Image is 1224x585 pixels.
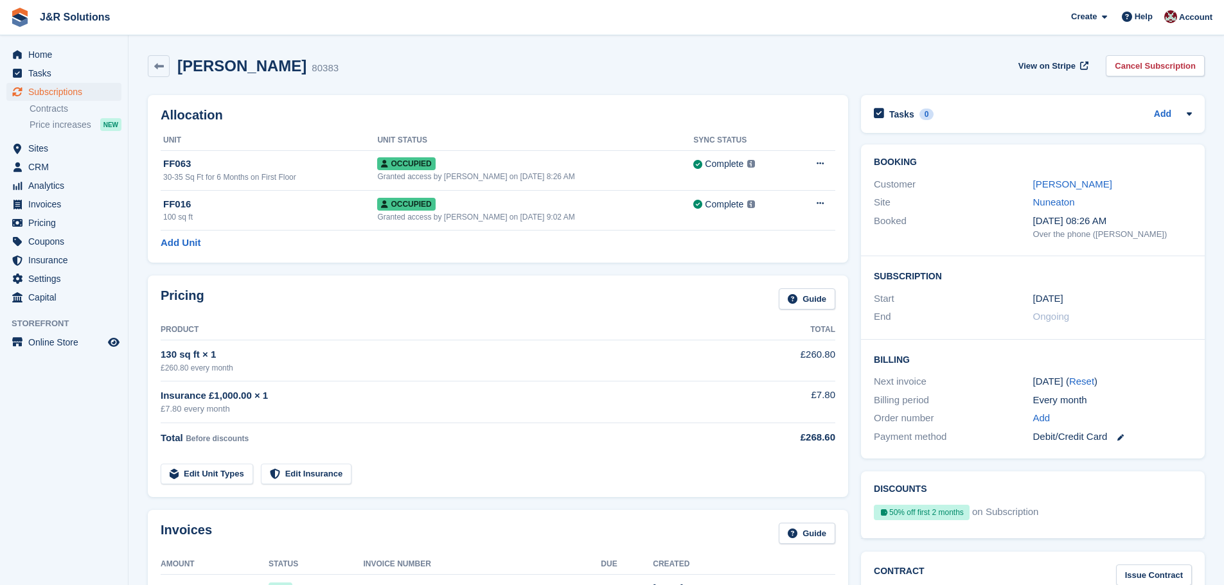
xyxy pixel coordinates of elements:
div: Granted access by [PERSON_NAME] on [DATE] 8:26 AM [377,171,693,182]
div: 80383 [312,61,339,76]
div: Site [874,195,1033,210]
h2: Tasks [889,109,914,120]
span: Occupied [377,157,435,170]
img: icon-info-grey-7440780725fd019a000dd9b08b2336e03edf1995a4989e88bcd33f0948082b44.svg [747,200,755,208]
a: menu [6,64,121,82]
div: 100 sq ft [163,211,377,223]
div: 30-35 Sq Ft for 6 Months on First Floor [163,171,377,183]
a: menu [6,177,121,195]
span: Create [1071,10,1097,23]
th: Created [653,554,835,575]
span: Price increases [30,119,91,131]
th: Sync Status [693,130,792,151]
a: menu [6,83,121,101]
a: Preview store [106,335,121,350]
div: £260.80 every month [161,362,731,374]
a: Price increases NEW [30,118,121,132]
div: £7.80 every month [161,403,731,415]
td: £260.80 [731,340,835,381]
span: Before discounts [186,434,249,443]
a: Guide [779,288,835,310]
a: menu [6,232,121,250]
a: Contracts [30,103,121,115]
div: 50% off first 2 months [874,505,970,520]
span: Pricing [28,214,105,232]
div: Booked [874,214,1033,241]
span: Subscriptions [28,83,105,101]
div: Order number [874,411,1033,426]
a: Reset [1069,376,1094,387]
span: Home [28,46,105,64]
span: Settings [28,270,105,288]
a: menu [6,251,121,269]
th: Invoice Number [364,554,601,575]
span: Account [1179,11,1212,24]
div: Next invoice [874,374,1033,389]
div: FF063 [163,157,377,171]
div: End [874,310,1033,324]
span: View on Stripe [1018,60,1076,73]
img: icon-info-grey-7440780725fd019a000dd9b08b2336e03edf1995a4989e88bcd33f0948082b44.svg [747,160,755,168]
span: Insurance [28,251,105,269]
div: Every month [1033,393,1192,408]
div: £268.60 [731,430,835,445]
div: FF016 [163,197,377,212]
a: J&R Solutions [35,6,115,28]
img: Julie Morgan [1164,10,1177,23]
span: Sites [28,139,105,157]
div: Over the phone ([PERSON_NAME]) [1033,228,1192,241]
a: View on Stripe [1013,55,1091,76]
div: Insurance £1,000.00 × 1 [161,389,731,403]
th: Status [269,554,363,575]
a: Nuneaton [1033,196,1075,207]
div: [DATE] 08:26 AM [1033,214,1192,229]
td: £7.80 [731,381,835,423]
th: Product [161,320,731,340]
span: Occupied [377,198,435,211]
th: Unit Status [377,130,693,151]
a: Edit Unit Types [161,464,253,485]
div: 130 sq ft × 1 [161,347,731,362]
a: Cancel Subscription [1106,55,1205,76]
time: 2025-04-03 00:00:00 UTC [1033,292,1063,306]
span: Help [1135,10,1153,23]
h2: Discounts [874,484,1192,494]
a: menu [6,46,121,64]
h2: Allocation [161,108,835,123]
span: Coupons [28,232,105,250]
a: menu [6,139,121,157]
h2: Pricing [161,288,204,310]
a: menu [6,158,121,176]
h2: Billing [874,353,1192,365]
span: CRM [28,158,105,176]
div: [DATE] ( ) [1033,374,1192,389]
th: Due [601,554,653,575]
span: Online Store [28,333,105,351]
div: Payment method [874,430,1033,444]
div: Start [874,292,1033,306]
a: [PERSON_NAME] [1033,179,1112,189]
div: NEW [100,118,121,131]
h2: Subscription [874,269,1192,282]
div: Complete [705,157,743,171]
a: Add Unit [161,236,200,250]
a: menu [6,195,121,213]
a: menu [6,288,121,306]
span: Storefront [12,317,128,330]
span: Invoices [28,195,105,213]
a: menu [6,333,121,351]
span: Analytics [28,177,105,195]
a: menu [6,214,121,232]
div: Billing period [874,393,1033,408]
span: Ongoing [1033,311,1070,322]
span: on Subscription [972,505,1038,525]
th: Amount [161,554,269,575]
h2: Invoices [161,523,212,544]
div: Granted access by [PERSON_NAME] on [DATE] 9:02 AM [377,211,693,223]
span: Capital [28,288,105,306]
h2: [PERSON_NAME] [177,57,306,74]
div: Customer [874,177,1033,192]
a: Add [1154,107,1171,122]
div: Debit/Credit Card [1033,430,1192,444]
a: menu [6,270,121,288]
